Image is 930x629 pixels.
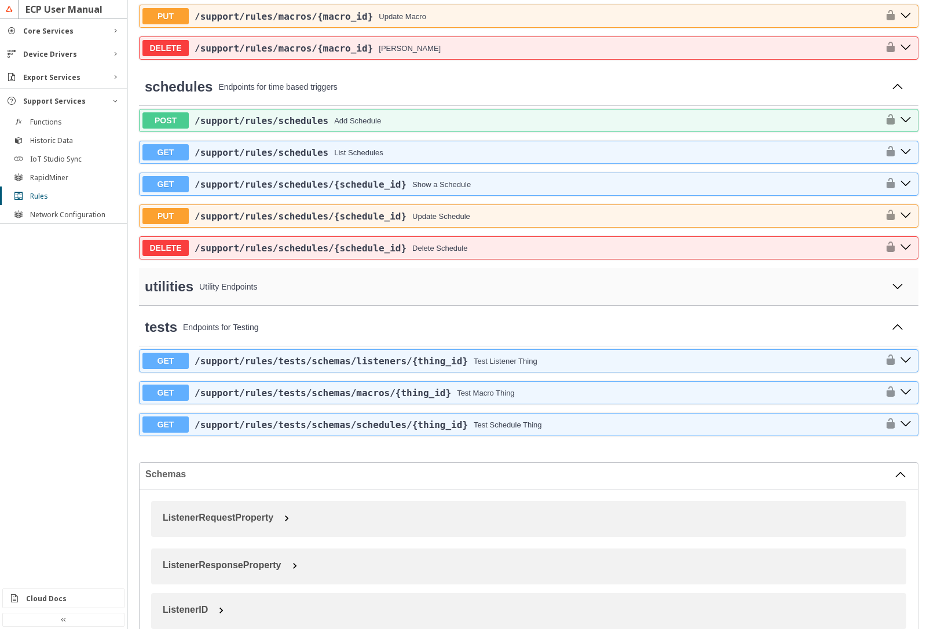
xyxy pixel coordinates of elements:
[879,9,896,23] button: authorization button unlocked
[896,209,915,224] button: put ​/support​/rules​/schedules​/{schedule_id}
[199,282,883,291] p: Utility Endpoints
[195,115,328,126] a: /support/rules/schedules
[412,180,471,189] div: Show a Schedule
[145,79,213,94] span: schedules
[379,44,441,53] div: [PERSON_NAME]
[157,554,912,576] button: ListenerResponseProperty
[142,112,189,129] span: POST
[888,319,907,337] button: Collapse operation
[879,114,896,127] button: authorization button unlocked
[195,419,468,430] span: /support /rules /tests /schemas /schedules /{thing_id}
[896,145,915,160] button: get ​/support​/rules​/schedules
[142,8,879,24] button: PUT/support/rules/macros/{macro_id}Update Macro
[412,244,467,253] div: Delete Schedule
[379,12,426,21] div: Update Macro
[142,176,189,192] span: GET
[195,419,468,430] a: /support/rules/tests/schemas/schedules/{thing_id}
[195,387,451,398] span: /support /rules /tests /schemas /macros /{thing_id}
[142,385,879,401] button: GET/support/rules/tests/schemas/macros/{thing_id}Test Macro Thing
[896,113,915,128] button: post ​/support​/rules​/schedules
[142,8,189,24] span: PUT
[896,240,915,255] button: delete ​/support​/rules​/schedules​/{schedule_id}
[412,212,470,221] div: Update Schedule
[195,147,328,158] a: /support/rules/schedules
[474,357,537,365] div: Test Listener Thing
[879,241,896,255] button: authorization button unlocked
[195,147,328,158] span: /support /rules /schedules
[195,179,407,190] span: /support /rules /schedules /{schedule_id}
[142,353,189,369] span: GET
[163,560,281,570] span: ListenerResponseProperty
[145,79,213,95] a: schedules
[896,385,915,400] button: get ​/support​/rules​/tests​/schemas​/macros​/{thing_id}
[195,11,373,22] span: /support /rules /macros /{macro_id}
[195,243,407,254] a: /support/rules/schedules/{schedule_id}
[896,353,915,368] button: get ​/support​/rules​/tests​/schemas​/listeners​/{thing_id}
[879,41,896,55] button: authorization button unlocked
[195,243,407,254] span: /support /rules /schedules /{schedule_id}
[896,177,915,192] button: get ​/support​/rules​/schedules​/{schedule_id}
[163,513,273,522] span: ListenerRequestProperty
[334,116,381,125] div: Add Schedule
[195,43,373,54] a: /support/rules/macros/{macro_id}
[142,40,189,56] span: DELETE
[183,323,883,332] p: Endpoints for Testing
[888,79,907,96] button: Collapse operation
[195,387,451,398] a: /support/rules/tests/schemas/macros/{thing_id}
[218,82,883,92] p: Endpoints for time based triggers
[474,420,542,429] div: Test Schedule Thing
[195,211,407,222] a: /support/rules/schedules/{schedule_id}
[195,356,468,367] span: /support /rules /tests /schemas /listeners /{thing_id}
[195,211,407,222] span: /support /rules /schedules /{schedule_id}
[145,469,895,480] span: Schemas
[145,279,193,294] span: utilities
[157,507,912,529] button: ListenerRequestProperty
[142,176,879,192] button: GET/support/rules/schedules/{schedule_id}Show a Schedule
[879,418,896,431] button: authorization button unlocked
[195,43,373,54] span: /support /rules /macros /{macro_id}
[879,177,896,191] button: authorization button unlocked
[142,112,879,129] button: POST/support/rules/schedulesAdd Schedule
[142,353,879,369] button: GET/support/rules/tests/schemas/listeners/{thing_id}Test Listener Thing
[142,416,879,433] button: GET/support/rules/tests/schemas/schedules/{thing_id}Test Schedule Thing
[888,279,907,296] button: Expand operation
[195,356,468,367] a: /support/rules/tests/schemas/listeners/{thing_id}
[879,209,896,223] button: authorization button unlocked
[142,208,879,224] button: PUT/support/rules/schedules/{schedule_id}Update Schedule
[145,279,193,295] a: utilities
[163,605,208,615] span: ListenerID
[879,145,896,159] button: authorization button unlocked
[157,599,912,621] button: ListenerID
[142,40,879,56] button: DELETE/support/rules/macros/{macro_id}[PERSON_NAME]
[896,41,915,56] button: delete ​/support​/rules​/macros​/{macro_id}
[145,469,906,480] button: Schemas
[145,319,177,335] a: tests
[195,115,328,126] span: /support /rules /schedules
[879,354,896,368] button: authorization button unlocked
[896,9,915,24] button: put ​/support​/rules​/macros​/{macro_id}
[142,385,189,401] span: GET
[334,148,383,157] div: List Schedules
[879,386,896,400] button: authorization button unlocked
[195,11,373,22] a: /support/rules/macros/{macro_id}
[142,240,879,256] button: DELETE/support/rules/schedules/{schedule_id}Delete Schedule
[142,144,189,160] span: GET
[142,208,189,224] span: PUT
[142,144,879,160] button: GET/support/rules/schedulesList Schedules
[195,179,407,190] a: /support/rules/schedules/{schedule_id}
[142,240,189,256] span: DELETE
[142,416,189,433] span: GET
[457,389,514,397] div: Test Macro Thing
[896,417,915,432] button: get ​/support​/rules​/tests​/schemas​/schedules​/{thing_id}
